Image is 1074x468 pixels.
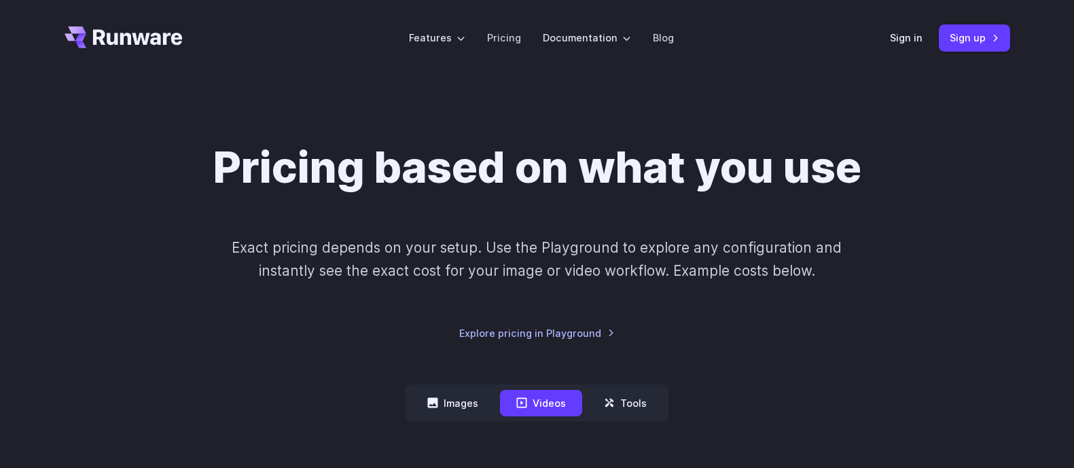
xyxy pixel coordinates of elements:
a: Pricing [487,30,521,46]
a: Explore pricing in Playground [459,325,615,341]
a: Sign up [939,24,1010,51]
label: Documentation [543,30,631,46]
a: Go to / [65,26,183,48]
button: Videos [500,390,582,416]
h1: Pricing based on what you use [213,141,861,193]
button: Images [411,390,495,416]
a: Blog [653,30,674,46]
a: Sign in [890,30,923,46]
label: Features [409,30,465,46]
button: Tools [588,390,663,416]
p: Exact pricing depends on your setup. Use the Playground to explore any configuration and instantl... [206,236,867,282]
